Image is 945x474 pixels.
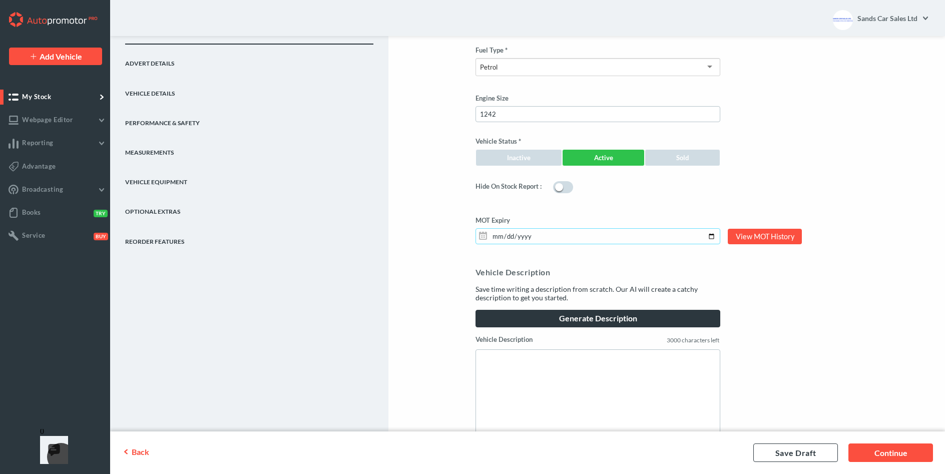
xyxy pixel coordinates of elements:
[476,216,720,224] label: MOT Expiry
[666,335,720,345] label: 3000 characters left
[9,48,102,65] a: Add Vehicle
[22,139,54,147] span: Reporting
[476,335,533,343] label: Vehicle Description
[22,162,56,170] span: Advantage
[94,210,108,217] span: Try
[125,74,373,104] a: Vehicle Details
[40,52,82,61] span: Add Vehicle
[480,63,498,72] div: Petrol
[132,447,149,456] span: Back
[92,232,106,240] button: Buy
[857,8,930,28] a: Sands Car Sales Ltd
[22,185,63,193] span: Broadcasting
[645,149,720,166] a: Sold
[22,231,46,239] span: Service
[35,429,78,472] iframe: Front Chat
[476,181,542,197] label: Hide On Stock Report :
[476,46,720,54] label: Fuel Type *
[125,193,373,222] a: Optional Extras
[125,163,373,193] a: Vehicle Equipment
[22,116,73,124] span: Webpage Editor
[753,443,838,462] a: Save Draft
[476,94,720,102] label: Engine Size
[22,208,41,216] span: Books
[22,93,51,101] span: My Stock
[476,149,562,166] a: Inactive
[476,228,720,244] input: dd/mm/yyyy
[122,447,170,457] a: Back
[125,222,373,252] a: REORDER FEATURES
[476,285,720,302] div: Save time writing a description from scratch. Our AI will create a catchy description to get you ...
[476,310,720,327] a: Generate Description
[125,104,373,134] a: Performance & Safety
[94,233,108,240] span: Buy
[848,443,933,462] a: Continue
[125,134,373,163] a: Measurements
[476,137,720,145] label: Vehicle Status *
[728,229,802,244] a: View MOT History
[125,45,373,74] a: Advert Details
[476,267,720,277] div: Vehicle Description
[92,209,106,217] button: Try
[562,149,644,166] a: Active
